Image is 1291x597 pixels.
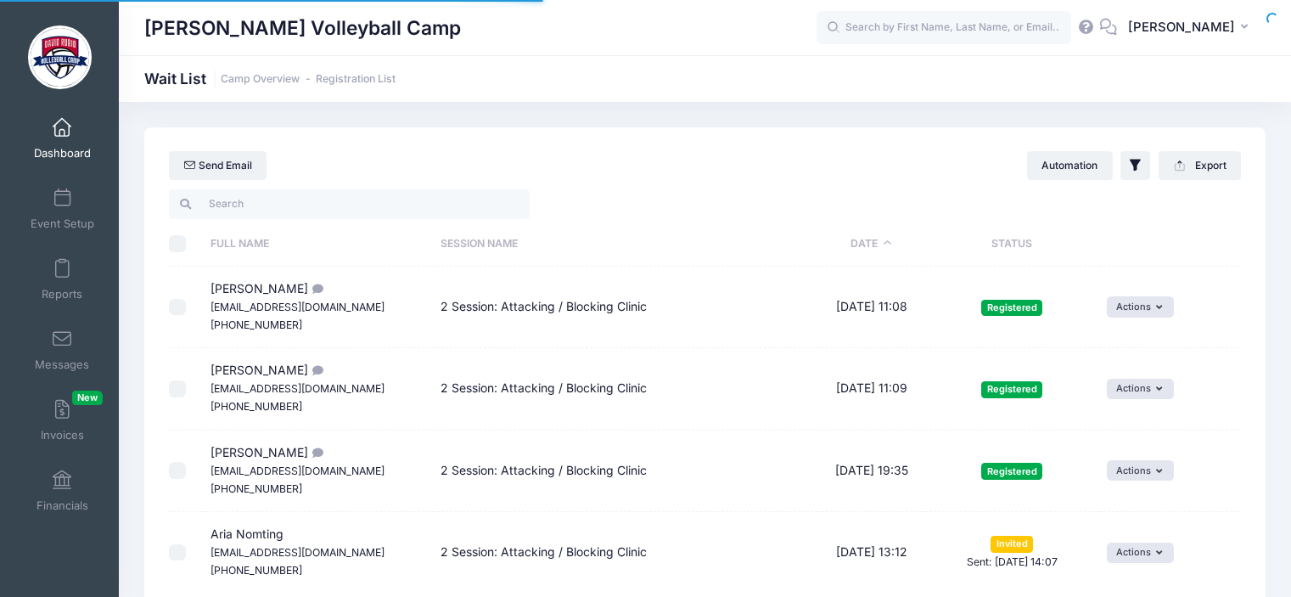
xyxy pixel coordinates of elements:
button: [PERSON_NAME] [1117,8,1266,48]
small: [PHONE_NUMBER] [210,400,302,413]
i: Emery played last season for club cactus on the 13 Silver team. [308,448,322,459]
a: Registration List [316,73,396,86]
span: Registered [981,463,1042,479]
a: Dashboard [22,109,103,168]
h1: [PERSON_NAME] Volleyball Camp [144,8,461,48]
span: [PERSON_NAME] [1128,18,1235,37]
small: [PHONE_NUMBER] [210,318,302,331]
h1: Wait List [144,70,396,87]
span: Registered [981,381,1042,397]
span: Invoices [41,428,84,442]
a: Messages [22,320,103,380]
td: [DATE] 13:12 [817,512,924,593]
td: 2 Session: Attacking / Blocking Clinic [433,348,818,430]
span: Messages [35,358,89,372]
span: Aria Nomting [210,527,384,577]
span: Reports [42,287,82,301]
td: 2 Session: Attacking / Blocking Clinic [433,267,818,348]
span: Registered [981,300,1042,316]
a: Financials [22,461,103,521]
small: [PHONE_NUMBER] [210,564,302,577]
input: Search by First Name, Last Name, or Email... [817,11,1071,45]
a: InvoicesNew [22,391,103,450]
img: David Rubio Volleyball Camp [28,25,92,89]
td: [DATE] 11:09 [817,348,924,430]
th: Full Name: activate to sort column ascending [202,222,433,267]
span: [PERSON_NAME] [210,281,384,331]
th: Session Name: activate to sort column ascending [433,222,818,267]
button: Actions [1107,460,1174,481]
small: [EMAIL_ADDRESS][DOMAIN_NAME] [210,546,384,559]
span: Dashboard [34,146,91,161]
th: Status: activate to sort column ascending [925,222,1099,267]
th: : activate to sort column ascending [1099,222,1241,267]
td: 2 Session: Attacking / Blocking Clinic [433,431,818,512]
button: Actions [1107,296,1174,317]
span: [PERSON_NAME] [210,363,384,413]
span: New [72,391,103,405]
span: Invited [991,536,1033,552]
td: [DATE] 19:35 [817,431,924,512]
span: Financials [36,498,88,513]
small: Sent: [DATE] 14:07 [967,555,1058,568]
i: Naomi and Bianca [308,284,322,295]
a: Reports [22,250,103,309]
span: [PERSON_NAME] [210,445,384,495]
a: Send Email [169,151,267,180]
span: Event Setup [31,217,94,231]
small: [PHONE_NUMBER] [210,482,302,495]
td: [DATE] 11:08 [817,267,924,348]
input: Search [169,189,530,218]
small: [EMAIL_ADDRESS][DOMAIN_NAME] [210,465,384,477]
small: [EMAIL_ADDRESS][DOMAIN_NAME] [210,382,384,395]
a: Camp Overview [221,73,300,86]
th: Date: activate to sort column descending [817,222,924,267]
button: Actions [1107,543,1174,563]
td: 2 Session: Attacking / Blocking Clinic [433,512,818,593]
small: [EMAIL_ADDRESS][DOMAIN_NAME] [210,301,384,313]
button: Actions [1107,379,1174,399]
button: Automation [1027,151,1113,180]
a: Event Setup [22,179,103,239]
i: Naomi and Bianca [308,365,322,376]
button: Export [1159,151,1241,180]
